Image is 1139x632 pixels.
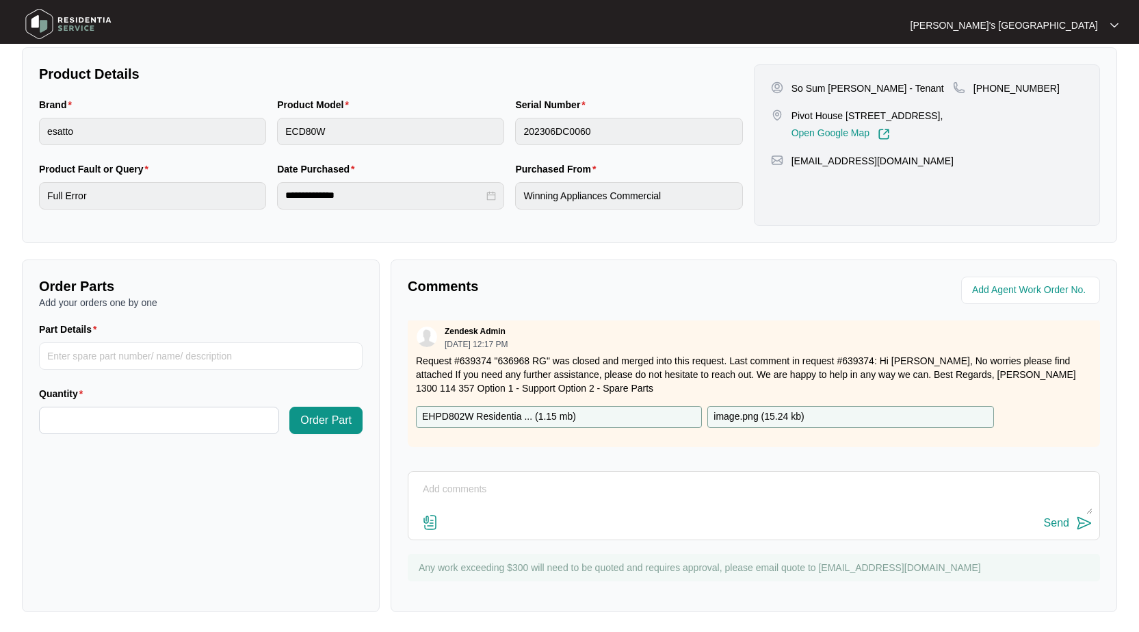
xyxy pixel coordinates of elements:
p: Product Details [39,64,743,84]
input: Date Purchased [285,188,484,203]
input: Quantity [40,407,278,433]
p: [PERSON_NAME]'s [GEOGRAPHIC_DATA] [911,18,1098,32]
label: Product Fault or Query [39,162,154,176]
input: Add Agent Work Order No. [972,282,1092,299]
img: Link-External [878,128,890,140]
img: send-icon.svg [1076,515,1092,531]
div: Send [1044,517,1069,529]
label: Part Details [39,323,103,336]
button: Order Part [289,407,363,434]
p: [PHONE_NUMBER] [973,81,1060,95]
label: Date Purchased [277,162,360,176]
img: residentia service logo [21,3,116,45]
p: Zendesk Admin [445,326,506,337]
p: Request #639374 "636968 RG" was closed and merged into this request. Last comment in request #639... [416,354,1092,395]
p: [DATE] 12:17 PM [445,340,508,349]
input: Product Fault or Query [39,182,266,210]
input: Brand [39,118,266,145]
label: Serial Number [515,98,590,112]
input: Purchased From [515,182,742,210]
label: Brand [39,98,77,112]
p: Pivot House [STREET_ADDRESS], [791,109,943,123]
input: Product Model [277,118,504,145]
p: Comments [408,277,744,296]
p: [EMAIL_ADDRESS][DOMAIN_NAME] [791,154,954,168]
p: EHPD802W Residentia ... ( 1.15 mb ) [422,409,576,425]
input: Serial Number [515,118,742,145]
img: map-pin [953,81,965,94]
img: map-pin [771,154,783,166]
p: So Sum [PERSON_NAME] - Tenant [791,81,944,95]
img: file-attachment-doc.svg [422,514,438,531]
p: Order Parts [39,277,363,296]
button: Send [1044,514,1092,533]
p: Any work exceeding $300 will need to be quoted and requires approval, please email quote to [EMAI... [419,561,1093,574]
p: image.png ( 15.24 kb ) [713,409,804,425]
label: Quantity [39,387,88,401]
img: dropdown arrow [1110,22,1118,29]
img: user-pin [771,81,783,94]
input: Part Details [39,342,363,370]
span: Order Part [300,412,352,429]
img: user.svg [417,327,437,347]
label: Purchased From [515,162,601,176]
p: Add your orders one by one [39,296,363,309]
label: Product Model [277,98,354,112]
a: Open Google Map [791,128,890,140]
img: map-pin [771,109,783,121]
